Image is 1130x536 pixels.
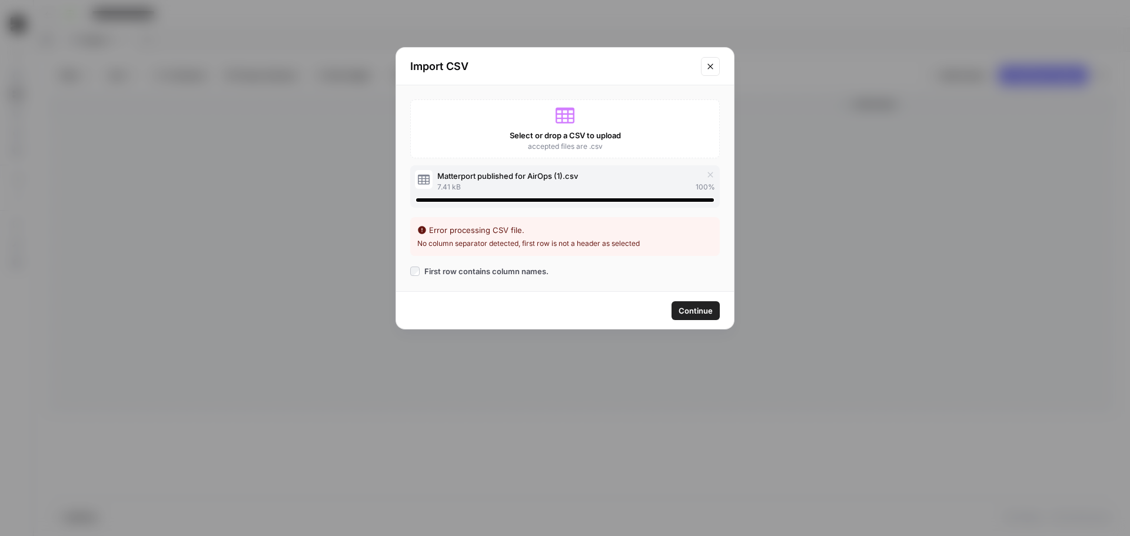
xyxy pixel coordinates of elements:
[528,141,603,152] span: accepted files are .csv
[410,267,420,276] input: First row contains column names.
[410,58,694,75] h2: Import CSV
[679,305,713,317] span: Continue
[417,238,713,249] li: No column separator detected, first row is not a header as selected
[437,182,461,192] span: 7.41 kB
[417,224,713,236] div: Error processing CSV file.
[424,265,549,277] span: First row contains column names.
[696,182,715,192] span: 100 %
[672,301,720,320] button: Continue
[510,129,621,141] span: Select or drop a CSV to upload
[437,170,578,182] span: Matterport published for AirOps (1).csv
[701,57,720,76] button: Close modal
